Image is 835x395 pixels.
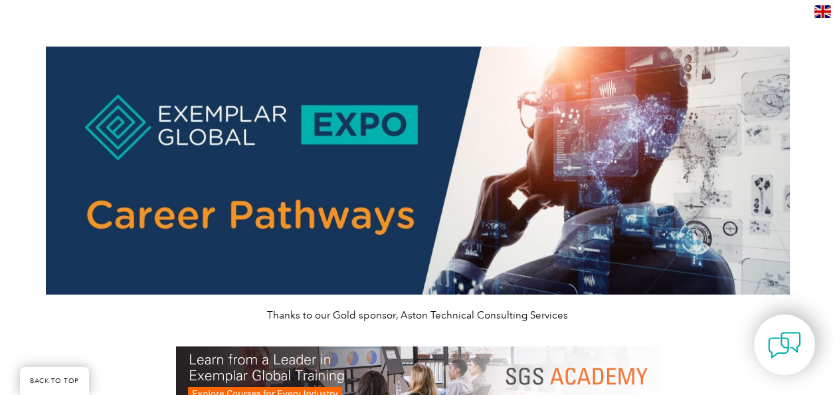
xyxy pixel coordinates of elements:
a: BACK TO TOP [20,367,89,395]
img: en [814,5,831,18]
img: career pathways [46,47,790,295]
img: contact-chat.png [768,329,801,362]
p: Thanks to our Gold sponsor, Aston Technical Consulting Services [46,308,790,323]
